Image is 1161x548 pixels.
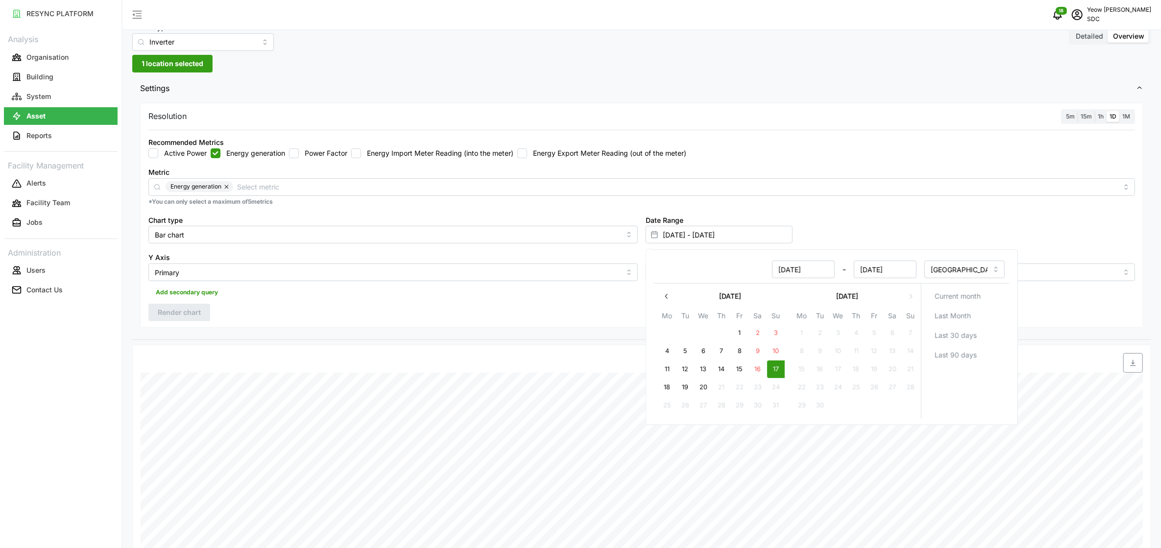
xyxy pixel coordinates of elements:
button: 29 September 2025 [793,397,811,414]
th: We [694,310,712,324]
button: 25 August 2025 [658,397,676,414]
button: Users [4,262,118,279]
p: Asset [26,111,46,121]
span: Add secondary query [156,286,218,299]
button: 10 August 2025 [767,342,785,360]
button: 6 August 2025 [695,342,712,360]
span: Last 30 days [935,327,977,344]
button: 1 September 2025 [793,324,811,342]
button: Facility Team [4,194,118,212]
p: Jobs [26,217,43,227]
a: Building [4,67,118,87]
button: 13 September 2025 [884,342,901,360]
p: Contact Us [26,285,63,295]
button: 1 location selected [132,55,213,72]
span: Settings [140,76,1136,100]
span: Last Month [935,308,971,324]
button: 29 August 2025 [731,397,749,414]
button: 21 September 2025 [902,360,919,378]
button: 16 September 2025 [811,360,829,378]
button: 30 September 2025 [811,397,829,414]
button: 15 August 2025 [731,360,749,378]
a: System [4,87,118,106]
button: System [4,88,118,105]
button: 21 August 2025 [713,379,730,396]
span: Overview [1113,32,1144,40]
button: 8 September 2025 [793,342,811,360]
a: Reports [4,126,118,145]
button: 4 September 2025 [847,324,865,342]
a: Jobs [4,213,118,233]
span: 1h [1098,113,1104,120]
p: SDC [1087,15,1151,24]
p: RESYNC PLATFORM [26,9,94,19]
p: System [26,92,51,101]
label: Energy generation [220,148,285,158]
button: Current month [925,287,1006,305]
p: Yeow [PERSON_NAME] [1087,5,1151,15]
label: Metric [148,167,169,178]
button: Settings [132,76,1151,100]
span: 15m [1081,113,1092,120]
button: Asset [4,107,118,125]
label: Y Axis [148,252,170,263]
button: Add secondary query [148,285,225,300]
button: 31 August 2025 [767,397,785,414]
span: Render chart [158,304,201,321]
button: 26 September 2025 [866,379,883,396]
button: 23 August 2025 [749,379,767,396]
button: Building [4,68,118,86]
p: Administration [4,245,118,259]
button: 20 September 2025 [884,360,901,378]
button: 26 August 2025 [677,397,694,414]
button: 22 August 2025 [731,379,749,396]
p: Building [26,72,53,82]
label: Active Power [158,148,207,158]
div: Select date range [646,249,1018,425]
p: Facility Management [4,158,118,172]
button: 2 August 2025 [749,324,767,342]
input: Select chart type [148,226,638,243]
button: [DATE] [793,287,902,305]
button: 7 September 2025 [902,324,919,342]
button: 18 August 2025 [658,379,676,396]
button: 5 September 2025 [866,324,883,342]
button: Organisation [4,48,118,66]
a: Users [4,261,118,280]
span: Last 90 days [935,347,977,363]
th: Mo [658,310,676,324]
p: *You can only select a maximum of 5 metrics [148,198,1135,206]
a: Alerts [4,174,118,193]
span: 5m [1066,113,1075,120]
button: 20 August 2025 [695,379,712,396]
button: Last Month [925,307,1006,325]
button: 11 August 2025 [658,360,676,378]
th: Sa [749,310,767,324]
th: Tu [811,310,829,324]
button: 14 September 2025 [902,342,919,360]
label: Power Factor [299,148,347,158]
button: 9 September 2025 [811,342,829,360]
button: 14 August 2025 [713,360,730,378]
button: Jobs [4,214,118,232]
button: 15 September 2025 [793,360,811,378]
button: 17 August 2025 [767,360,785,378]
span: Energy generation [170,181,221,192]
button: 19 September 2025 [866,360,883,378]
p: Users [26,265,46,275]
span: 1 location selected [142,55,203,72]
button: 13 August 2025 [695,360,712,378]
button: 17 September 2025 [829,360,847,378]
label: Date Range [646,215,683,226]
button: 3 September 2025 [829,324,847,342]
button: 30 August 2025 [749,397,767,414]
span: 1D [1110,113,1116,120]
div: Settings [132,100,1151,340]
input: Select date range [646,226,793,243]
th: Fr [730,310,749,324]
button: 8 August 2025 [731,342,749,360]
th: We [829,310,847,324]
button: 24 September 2025 [829,379,847,396]
a: RESYNC PLATFORM [4,4,118,24]
button: Last 90 days [925,346,1006,364]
